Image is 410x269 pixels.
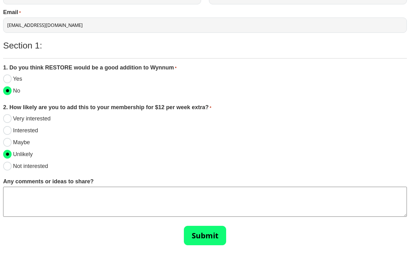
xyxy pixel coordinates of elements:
label: Unlikely [13,151,33,157]
label: No [13,88,20,94]
input: Submit [184,226,226,245]
h3: Section 1: [3,40,402,51]
label: Very interested [13,116,50,121]
legend: 1. Do you think RESTORE would be a good addition to Wynnum [3,63,177,72]
label: Interested [13,128,38,133]
label: Maybe [13,140,30,145]
label: Not interested [13,163,48,169]
label: Yes [13,76,22,82]
label: Any comments or ideas to share? [3,179,94,184]
label: Email [3,9,21,15]
legend: 2. How likely are you to add this to your membership for $12 per week extra? [3,103,211,112]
